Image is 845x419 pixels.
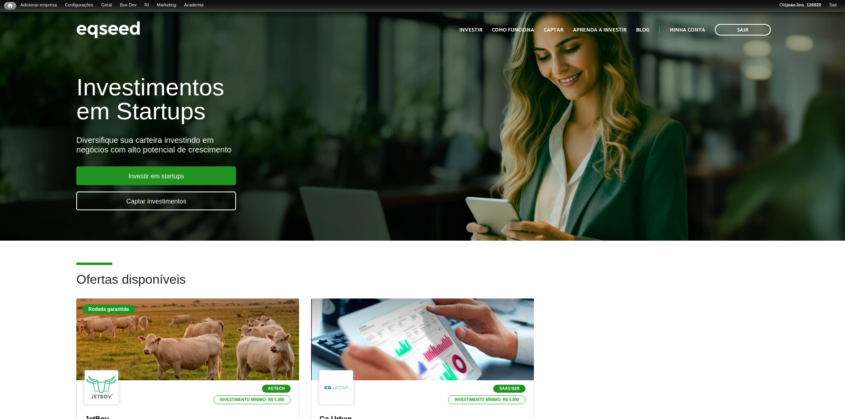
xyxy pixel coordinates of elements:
p: SaaS B2B [493,385,526,393]
a: Olájoao.lins_126920 [776,2,825,8]
a: Como funciona [492,28,534,33]
h2: Ofertas disponíveis [76,273,768,298]
a: Sair [715,24,771,36]
p: Investimento mínimo: R$ 5.000 [448,395,526,404]
span: Início [8,3,12,8]
a: Aprenda a investir [573,28,627,33]
a: Captar investimentos [76,192,236,210]
div: Diversifique sua carteira investindo em negócios com alto potencial de crescimento [76,135,487,154]
a: Marketing [153,2,180,8]
a: Início [4,2,16,10]
p: Investimento mínimo: R$ 5.000 [214,395,291,404]
a: Bus Dev [116,2,141,8]
h1: Investimentos em Startups [76,75,487,123]
a: Geral [97,2,116,8]
a: Investir [459,28,482,33]
div: Rodada garantida [82,304,135,314]
a: RI [141,2,153,8]
a: Academia [180,2,208,8]
p: Agtech [262,385,291,393]
a: Adicionar empresa [16,2,61,8]
a: Blog [636,28,649,33]
img: EqSeed [76,19,140,40]
strong: joao.lins_126920 [786,2,821,7]
a: Captar [544,28,563,33]
a: Investir em startups [76,166,236,185]
a: Configurações [61,2,97,8]
a: Sair [825,2,841,8]
a: Minha conta [670,28,705,33]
